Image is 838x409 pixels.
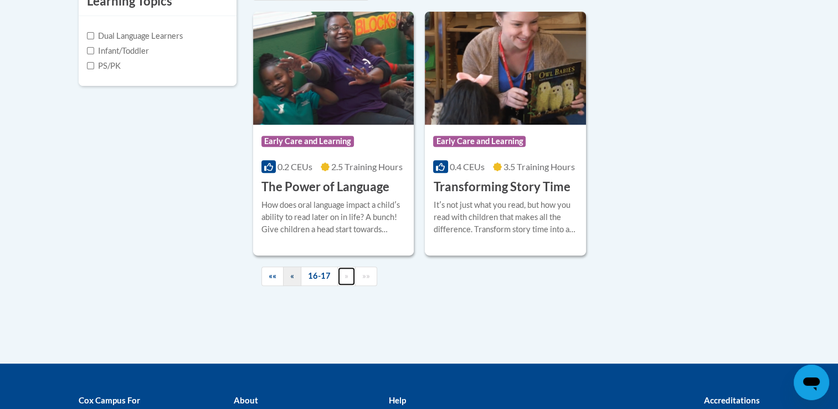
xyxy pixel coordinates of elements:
[261,136,354,147] span: Early Care and Learning
[301,267,338,286] a: 16-17
[503,161,575,172] span: 3.5 Training Hours
[261,178,389,196] h3: The Power of Language
[261,199,406,236] div: How does oral language impact a childʹs ability to read later on in life? A bunch! Give children ...
[79,395,140,405] b: Cox Campus For
[794,365,829,400] iframe: Button to launch messaging window
[87,47,94,54] input: Checkbox for Options
[87,60,121,72] label: PS/PK
[450,161,485,172] span: 0.4 CEUs
[704,395,760,405] b: Accreditations
[425,12,586,125] img: Course Logo
[283,267,301,286] a: Previous
[87,30,183,42] label: Dual Language Learners
[433,136,526,147] span: Early Care and Learning
[87,32,94,39] input: Checkbox for Options
[345,271,348,280] span: »
[87,62,94,69] input: Checkbox for Options
[337,267,356,286] a: Next
[269,271,276,280] span: ««
[277,161,312,172] span: 0.2 CEUs
[253,12,414,125] img: Course Logo
[433,199,578,236] div: Itʹs not just what you read, but how you read with children that makes all the difference. Transf...
[87,45,149,57] label: Infant/Toddler
[362,271,370,280] span: »»
[253,12,414,255] a: Course LogoEarly Care and Learning0.2 CEUs2.5 Training Hours The Power of LanguageHow does oral l...
[233,395,258,405] b: About
[290,271,294,280] span: «
[425,12,586,255] a: Course LogoEarly Care and Learning0.4 CEUs3.5 Training Hours Transforming Story TimeItʹs not just...
[433,178,570,196] h3: Transforming Story Time
[331,161,403,172] span: 2.5 Training Hours
[355,267,377,286] a: End
[261,267,284,286] a: Begining
[388,395,405,405] b: Help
